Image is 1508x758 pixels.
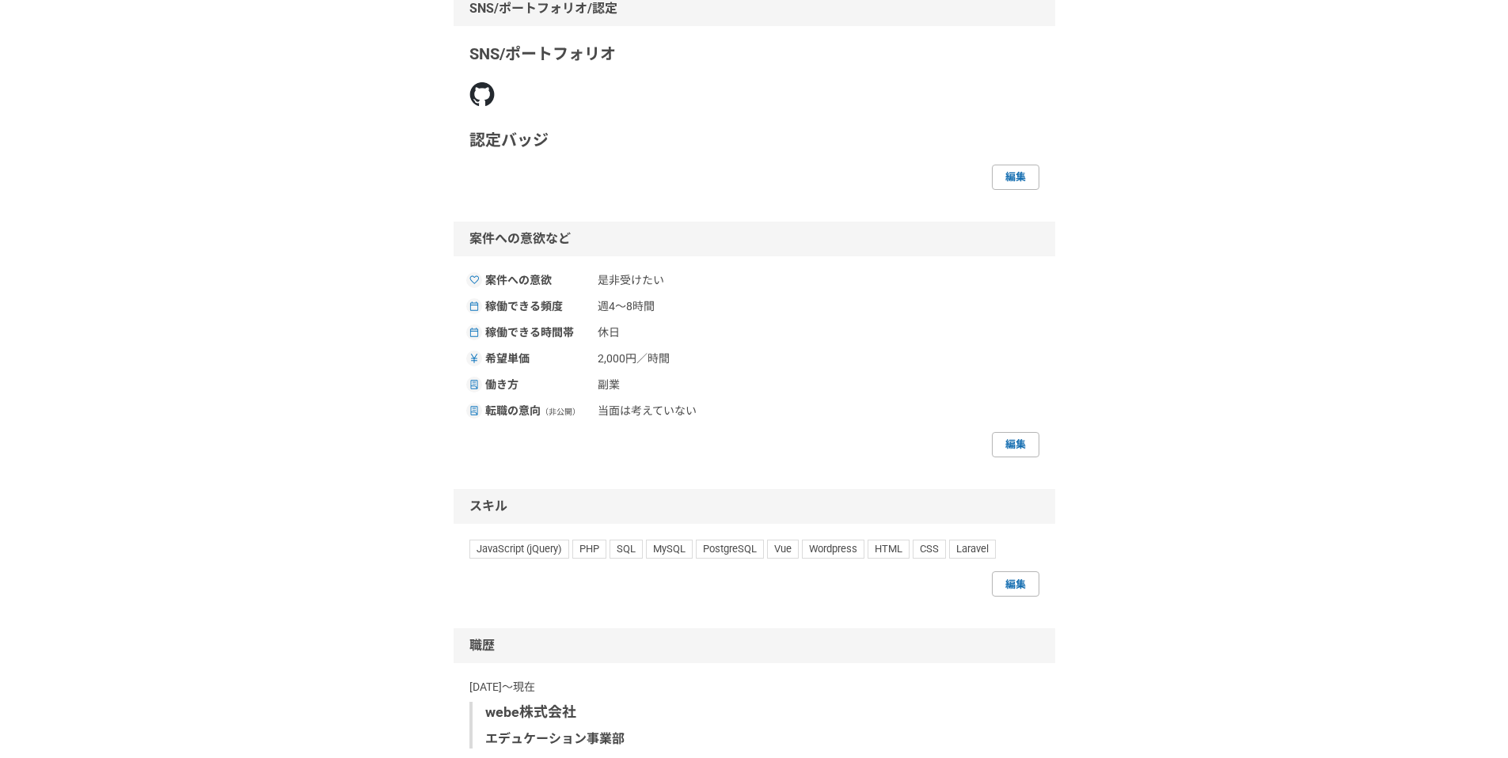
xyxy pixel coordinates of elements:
div: 職歴 [454,628,1055,663]
span: 稼働できる頻度 [485,298,588,315]
span: MySQL [646,540,693,559]
a: 編集 [992,432,1039,457]
img: ico_document-aa10cc69.svg [469,380,479,389]
span: Vue [767,540,799,559]
span: 2,000円／時間 [598,351,732,367]
p: SNS/ポートフォリオ [469,42,1039,66]
span: 転職の意向 [485,403,588,419]
span: Laravel [949,540,996,559]
span: JavaScript (jQuery) [469,540,569,559]
img: ico_calendar-4541a85f.svg [469,301,479,311]
span: PHP [572,540,606,559]
span: 当面は考えていない [598,403,732,419]
span: 休日 [598,324,732,341]
span: SQL [610,540,643,559]
span: 週4〜8時間 [598,298,732,315]
p: 認定バッジ [469,128,1039,152]
span: Wordpress [802,540,864,559]
span: CSS [913,540,946,559]
span: 稼働できる時間帯 [485,324,588,341]
span: （非公開） [541,407,580,416]
p: [DATE]〜現在 [469,679,1039,695]
span: 是非受けたい [598,272,732,289]
span: HTML [868,540,910,559]
a: 編集 [992,571,1039,597]
img: ico_currency_yen-76ea2c4c.svg [469,354,479,363]
img: ico_document-aa10cc69.svg [469,406,479,415]
span: 案件への意欲 [485,272,588,289]
img: github-367d5cb2.png [469,81,495,107]
span: PostgreSQL [696,540,764,559]
div: スキル [454,489,1055,524]
p: webe株式会社 [485,702,1027,723]
div: 案件への意欲など [454,222,1055,256]
p: エデュケーション事業部 [485,730,1027,749]
span: 副業 [598,377,732,393]
img: ico_favorite-3e60e390.svg [469,275,479,285]
span: 働き方 [485,377,588,393]
img: ico_calendar-4541a85f.svg [469,328,479,337]
span: 希望単価 [485,351,588,367]
a: 編集 [992,165,1039,190]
